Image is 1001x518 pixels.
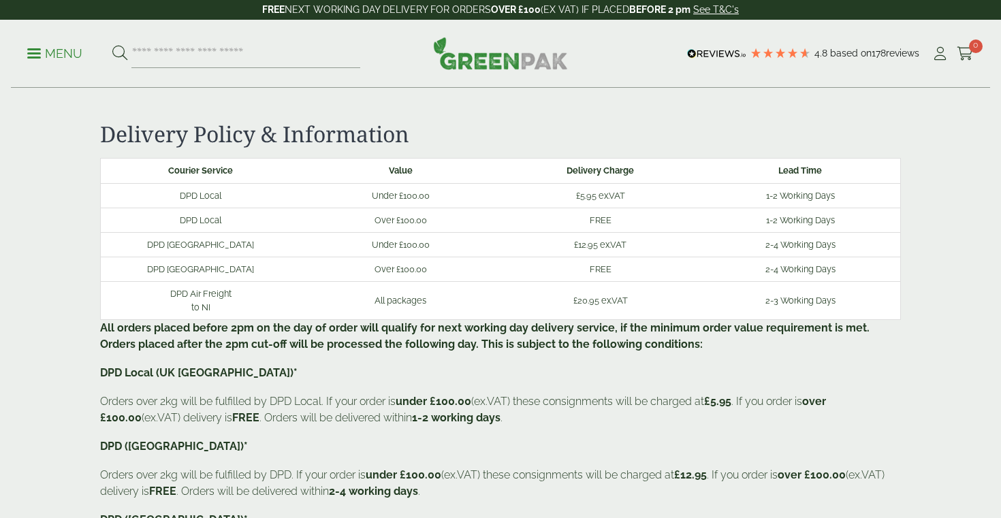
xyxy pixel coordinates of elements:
td: 1-2 Working Days [701,208,901,232]
strong: BEFORE 2 pm [629,4,690,15]
th: Value [300,159,500,183]
b: DPD Local (UK [GEOGRAPHIC_DATA])* [100,366,298,379]
td: DPD Local [101,183,301,208]
b: under £100.00 [396,395,471,408]
th: Lead Time [701,159,901,183]
img: REVIEWS.io [687,49,746,59]
a: 0 [957,44,974,64]
i: Cart [957,47,974,61]
b: DPD ([GEOGRAPHIC_DATA])* [100,440,248,453]
b: All orders placed before 2pm on the day of order will qualify for next working day delivery servi... [100,321,870,351]
th: Delivery Charge [500,159,701,183]
td: £5.95 ex.VAT [500,183,701,208]
b: £12.95 [674,468,707,481]
b: FREE [149,485,176,498]
td: 2-4 Working Days [701,232,901,257]
span: 4.8 [814,48,830,59]
img: GreenPak Supplies [433,37,568,69]
a: Menu [27,46,82,59]
p: Orders over 2kg will be fulfilled by DPD Local. If your order is (ex.VAT) these consignments will... [100,393,901,426]
td: Under £100.00 [300,232,500,257]
i: My Account [932,47,949,61]
td: Under £100.00 [300,183,500,208]
td: DPD [GEOGRAPHIC_DATA] [101,257,301,282]
b: 1-2 working days [412,411,500,424]
b: £5.95 [704,395,731,408]
strong: OVER £100 [491,4,541,15]
b: 2-4 working days [329,485,418,498]
td: £20.95 ex.VAT [500,282,701,319]
p: Orders over 2kg will be fulfilled by DPD. If your order is (ex.VAT) these consignments will be ch... [100,467,901,500]
span: reviews [886,48,919,59]
h2: Delivery Policy & Information [100,121,901,147]
span: 0 [969,39,983,53]
b: under £100.00 [366,468,441,481]
span: Based on [830,48,872,59]
strong: FREE [262,4,285,15]
td: All packages [300,282,500,319]
b: over £100.00 [778,468,846,481]
td: DPD Local [101,208,301,232]
a: See T&C's [693,4,739,15]
p: Menu [27,46,82,62]
b: FREE [232,411,259,424]
span: 178 [872,48,886,59]
td: DPD Air Freight to NI [101,282,301,319]
td: FREE [500,208,701,232]
td: £12.95 ex.VAT [500,232,701,257]
div: 4.78 Stars [750,47,811,59]
td: 1-2 Working Days [701,183,901,208]
b: over £100.00 [100,395,826,424]
td: FREE [500,257,701,282]
td: DPD [GEOGRAPHIC_DATA] [101,232,301,257]
th: Courier Service [101,159,301,183]
td: 2-4 Working Days [701,257,901,282]
td: Over £100.00 [300,257,500,282]
td: 2-3 Working Days [701,282,901,319]
td: Over £100.00 [300,208,500,232]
